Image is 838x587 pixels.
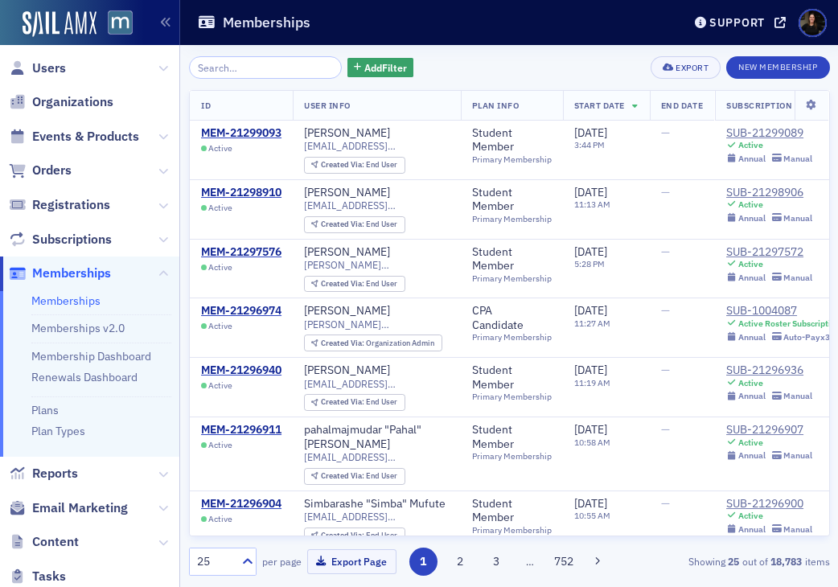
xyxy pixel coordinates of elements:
span: Created Via : [321,159,366,170]
a: MEM-21299093 [201,126,281,141]
a: SUB-21296907 [726,423,812,437]
span: Created Via : [321,396,366,407]
span: Subscriptions [32,231,112,248]
a: [PERSON_NAME] [304,245,390,260]
a: Simbarashe "Simba" Mufute [304,497,446,511]
a: SUB-21296900 [726,497,812,511]
a: pahalmajmudar "Pahal" [PERSON_NAME] [304,423,450,451]
div: End User [321,220,397,229]
span: ID [201,100,211,111]
span: — [661,496,670,511]
img: SailAMX [23,11,97,37]
span: [DATE] [574,244,607,259]
div: Annual [737,154,765,164]
div: Active [737,378,762,388]
span: Tasks [32,568,66,585]
div: Primary Membership [472,392,552,402]
a: Membership Dashboard [31,349,151,363]
span: Created Via : [321,219,366,229]
div: Primary Membership [472,525,552,536]
a: Memberships v2.0 [31,321,125,335]
div: Created Via: End User [304,276,405,293]
span: Created Via : [321,338,366,348]
span: [EMAIL_ADDRESS][DOMAIN_NAME] [304,451,450,463]
div: SUB-21296936 [726,363,812,378]
div: Primary Membership [472,273,552,284]
div: Organization Admin [321,339,434,348]
a: Student Member [472,423,552,451]
span: Active [207,321,232,331]
span: Registrations [32,196,110,214]
div: MEM-21297576 [201,245,281,260]
div: Active [737,437,762,448]
button: 2 [446,548,474,576]
span: Organizations [32,93,113,111]
input: Search… [189,56,343,79]
time: 10:58 AM [574,437,610,448]
a: Renewals Dashboard [31,370,138,384]
span: Reports [32,465,78,482]
span: Add Filter [364,60,407,75]
div: Manual [783,391,811,401]
span: Plan Info [472,100,520,111]
div: Created Via: End User [304,468,405,485]
div: Manual [783,450,811,461]
div: Annual [737,332,765,343]
span: — [661,363,670,377]
span: Profile [799,9,827,37]
div: MEM-21296911 [201,423,281,437]
div: [PERSON_NAME] [304,186,390,200]
div: Annual [737,391,765,401]
span: [DATE] [574,422,607,437]
span: — [661,422,670,437]
span: Active [207,262,232,273]
label: per page [262,554,302,569]
div: SUB-21298906 [726,186,812,200]
a: MEM-21296904 [201,497,281,511]
div: Created Via: End User [304,527,405,544]
span: Active [207,143,232,154]
a: View Homepage [97,10,133,38]
div: Annual [737,524,765,535]
a: SUB-21299089 [726,126,812,141]
strong: 25 [725,554,742,569]
h1: Memberships [223,13,310,32]
strong: 18,783 [768,554,805,569]
div: Primary Membership [472,451,552,462]
a: Student Member [472,363,552,392]
div: 25 [197,553,232,570]
div: End User [321,280,397,289]
span: — [661,125,670,140]
a: Plan Types [31,424,85,438]
a: Organizations [9,93,113,111]
div: Active [737,259,762,269]
a: [PERSON_NAME] [304,126,390,141]
a: [PERSON_NAME] [304,363,390,378]
div: MEM-21296940 [201,363,281,378]
span: — [661,185,670,199]
span: Active [207,440,232,450]
div: Annual [737,450,765,461]
a: SUB-21297572 [726,245,812,260]
span: [EMAIL_ADDRESS][DOMAIN_NAME] [304,140,450,152]
a: Orders [9,162,72,179]
button: New Membership [726,56,829,79]
a: Student Member [472,186,552,214]
div: Annual [737,273,765,283]
div: Support [709,15,765,30]
time: 11:27 AM [574,318,610,329]
span: Events & Products [32,128,139,146]
div: End User [321,161,397,170]
span: [PERSON_NAME][EMAIL_ADDRESS][PERSON_NAME][DOMAIN_NAME] [304,318,450,330]
span: [DATE] [574,363,607,377]
time: 11:13 AM [574,199,610,210]
a: Content [9,533,79,551]
a: Events & Products [9,128,139,146]
div: Export [676,64,709,72]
